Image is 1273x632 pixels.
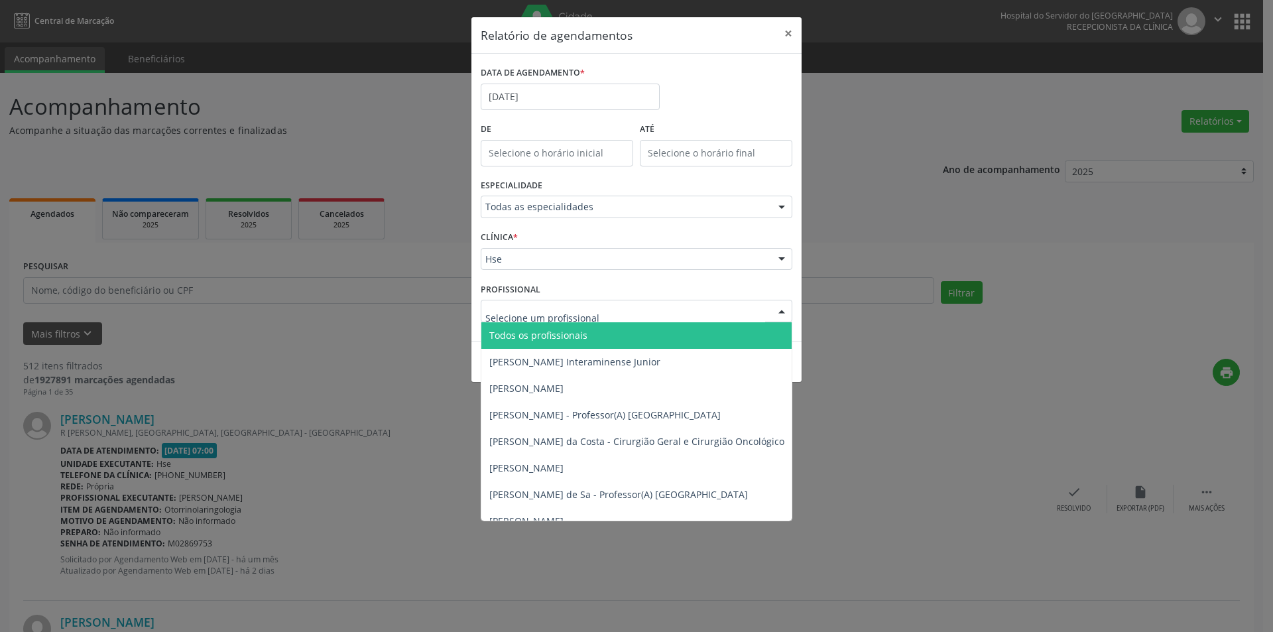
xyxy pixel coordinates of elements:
[489,382,564,395] span: [PERSON_NAME]
[485,253,765,266] span: Hse
[489,355,660,368] span: [PERSON_NAME] Interaminense Junior
[481,84,660,110] input: Selecione uma data ou intervalo
[489,329,587,342] span: Todos os profissionais
[481,140,633,166] input: Selecione o horário inicial
[481,176,542,196] label: ESPECIALIDADE
[775,17,802,50] button: Close
[489,409,721,421] span: [PERSON_NAME] - Professor(A) [GEOGRAPHIC_DATA]
[481,119,633,140] label: De
[640,119,792,140] label: ATÉ
[489,488,748,501] span: [PERSON_NAME] de Sa - Professor(A) [GEOGRAPHIC_DATA]
[485,200,765,214] span: Todas as especialidades
[481,63,585,84] label: DATA DE AGENDAMENTO
[485,304,765,331] input: Selecione um profissional
[481,27,633,44] h5: Relatório de agendamentos
[489,435,784,448] span: [PERSON_NAME] da Costa - Cirurgião Geral e Cirurgião Oncológico
[481,279,540,300] label: PROFISSIONAL
[489,462,564,474] span: [PERSON_NAME]
[489,515,564,527] span: [PERSON_NAME]
[481,227,518,248] label: CLÍNICA
[640,140,792,166] input: Selecione o horário final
